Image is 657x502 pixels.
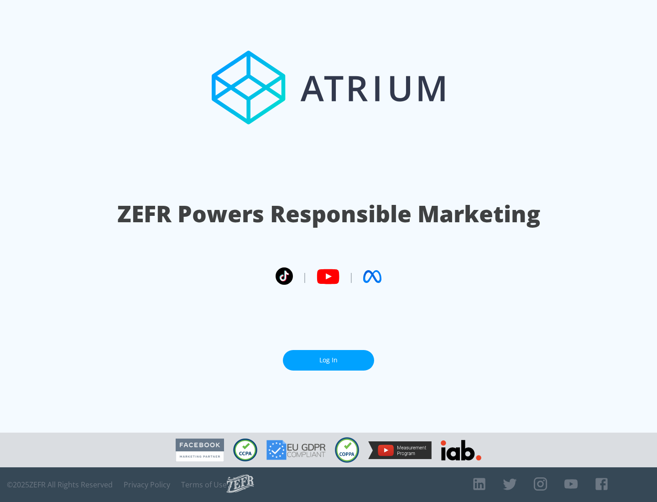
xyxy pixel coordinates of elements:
img: GDPR Compliant [266,440,326,460]
a: Privacy Policy [124,480,170,489]
span: © 2025 ZEFR All Rights Reserved [7,480,113,489]
h1: ZEFR Powers Responsible Marketing [117,198,540,230]
img: YouTube Measurement Program [368,441,432,459]
img: IAB [441,440,481,460]
span: | [302,270,308,283]
img: COPPA Compliant [335,437,359,463]
a: Log In [283,350,374,371]
img: Facebook Marketing Partner [176,439,224,462]
a: Terms of Use [181,480,227,489]
span: | [349,270,354,283]
img: CCPA Compliant [233,439,257,461]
